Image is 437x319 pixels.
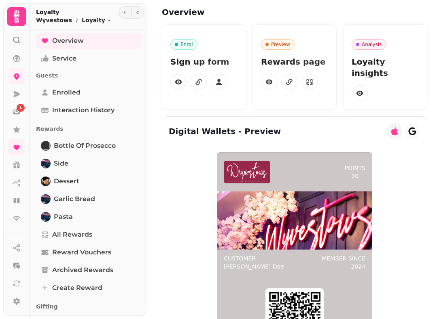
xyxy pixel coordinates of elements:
[54,141,116,151] span: Bottle of prosecco
[36,16,72,24] p: Wyvestows
[36,209,141,225] a: PastaPasta
[52,54,76,63] span: Service
[351,172,359,180] p: 30
[82,16,112,24] button: Loyalty
[36,33,141,49] a: Overview
[36,244,141,260] a: Reward Vouchers
[8,104,25,120] a: 1
[42,142,50,150] img: Bottle of prosecco
[261,56,328,67] p: Rewards page
[36,262,141,278] a: Archived Rewards
[36,299,141,314] p: Gifting
[36,280,141,296] a: Create reward
[162,6,317,18] h2: Overview
[169,126,281,137] h2: Digital Wallets - Preview
[52,105,115,115] span: Interaction History
[19,105,22,111] span: 1
[36,68,141,83] p: Guests
[54,212,73,222] span: Pasta
[52,283,102,293] span: Create reward
[224,262,284,271] p: [PERSON_NAME] Doe
[180,41,193,48] p: Enrol
[52,230,92,239] span: All Rewards
[344,164,365,172] p: points
[362,41,382,48] p: Analysis
[42,213,50,221] img: Pasta
[224,254,284,262] p: Customer
[42,195,50,203] img: Garlic bread
[52,248,111,257] span: Reward Vouchers
[351,262,365,271] p: 2024
[36,138,141,154] a: Bottle of proseccoBottle of prosecco
[36,16,112,24] nav: breadcrumb
[52,36,84,46] span: Overview
[54,194,95,204] span: Garlic bread
[227,162,267,182] img: header
[42,159,50,168] img: Side
[52,265,113,275] span: Archived Rewards
[36,84,141,101] a: Enrolled
[36,50,141,67] a: Service
[36,173,141,189] a: DessertDessert
[52,88,81,97] span: Enrolled
[36,191,141,207] a: Garlic breadGarlic bread
[271,41,290,48] p: Preview
[36,155,141,172] a: SideSide
[54,176,79,186] span: Dessert
[36,227,141,243] a: All Rewards
[36,8,112,16] h2: Loyalty
[54,159,68,168] span: Side
[170,56,238,67] p: Sign up form
[36,102,141,118] a: Interaction History
[322,254,365,262] p: Member since
[42,177,50,185] img: Dessert
[352,56,419,79] p: Loyalty insights
[36,122,141,136] p: Rewards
